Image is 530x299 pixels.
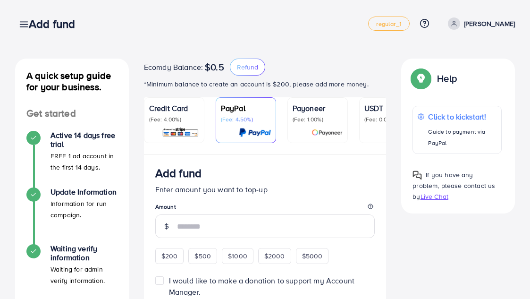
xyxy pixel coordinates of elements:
h4: Waiting verify information [50,244,118,262]
img: card [162,127,199,138]
p: (Fee: 1.00%) [293,116,343,123]
h4: A quick setup guide for your business. [15,70,129,93]
p: (Fee: 0.00%) [364,116,414,123]
legend: Amount [155,203,375,214]
span: $200 [161,251,178,261]
img: card [239,127,271,138]
span: If you have any problem, please contact us by [412,170,495,201]
img: Popup guide [412,171,422,180]
p: *Minimum balance to create an account is $200, please add more money. [144,78,387,90]
p: [PERSON_NAME] [464,18,515,29]
p: PayPal [221,103,271,114]
span: Live Chat [421,192,448,201]
span: $500 [194,251,211,261]
p: Payoneer [293,103,343,114]
span: regular_1 [376,21,401,27]
a: regular_1 [368,17,409,31]
img: card [311,127,343,138]
p: Help [437,73,457,84]
h4: Get started [15,108,129,120]
p: Guide to payment via PayPal [428,126,496,149]
p: Click to kickstart! [428,111,496,122]
h3: Add fund [29,17,83,31]
p: Credit Card [149,103,199,114]
li: Update Information [15,188,129,244]
h4: Update Information [50,188,118,196]
li: Active 14 days free trial [15,131,129,188]
span: Ecomdy Balance: [144,61,203,73]
p: (Fee: 4.00%) [149,116,199,123]
h3: Add fund [155,166,202,180]
p: (Fee: 4.50%) [221,116,271,123]
p: Information for run campaign. [50,198,118,221]
p: Waiting for admin verify information. [50,264,118,286]
span: $1000 [228,251,247,261]
span: Refund [237,62,258,72]
span: $0.5 [205,61,224,73]
h4: Active 14 days free trial [50,131,118,149]
span: I would like to make a donation to support my Account Manager. [169,275,354,297]
iframe: Chat [490,256,523,292]
p: Enter amount you want to top-up [155,184,375,195]
img: Popup guide [412,70,429,87]
p: USDT [364,103,414,114]
span: $5000 [302,251,323,261]
p: FREE 1 ad account in the first 14 days. [50,150,118,173]
button: Refund [230,59,265,76]
a: [PERSON_NAME] [444,17,515,30]
span: $2000 [264,251,285,261]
